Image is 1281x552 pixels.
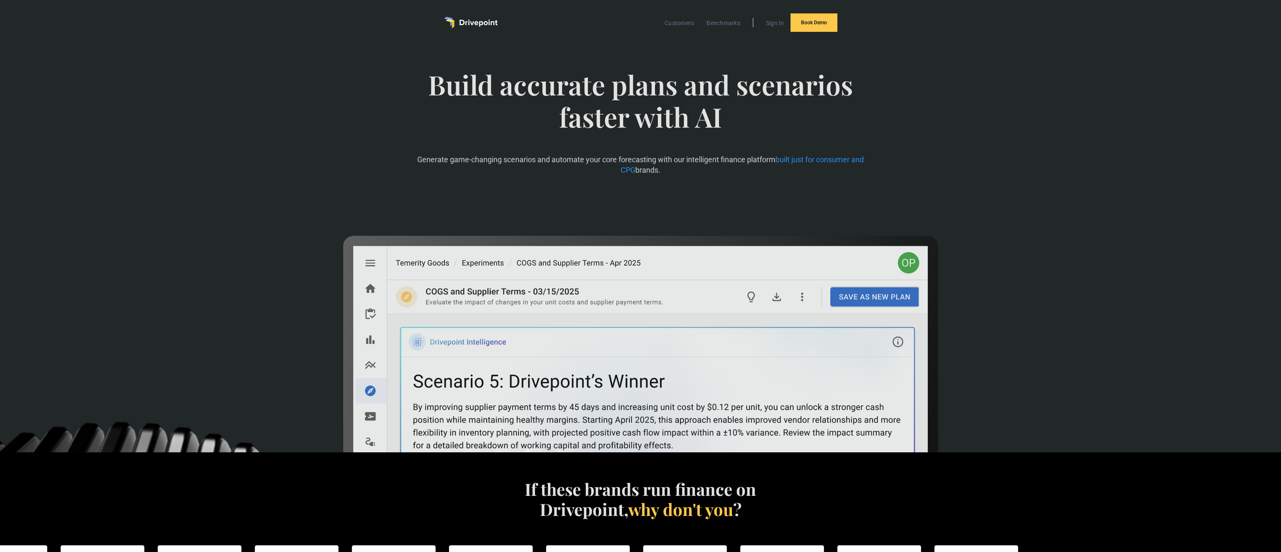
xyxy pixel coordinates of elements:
p: Generate game-changing scenarios and automate your core forecasting with our intelligent finance ... [416,154,865,175]
a: Customers [660,18,698,28]
a: Sign In [762,18,788,28]
a: home [444,17,498,28]
a: Benchmarks [702,18,744,28]
a: Book Demo [791,13,837,32]
h4: If these brands run finance on Drivepoint, ? [521,479,761,519]
span: why don't you [628,498,733,520]
span: Build accurate plans and scenarios faster with AI [416,69,865,150]
span: built just for consumer and CPG [621,155,864,174]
